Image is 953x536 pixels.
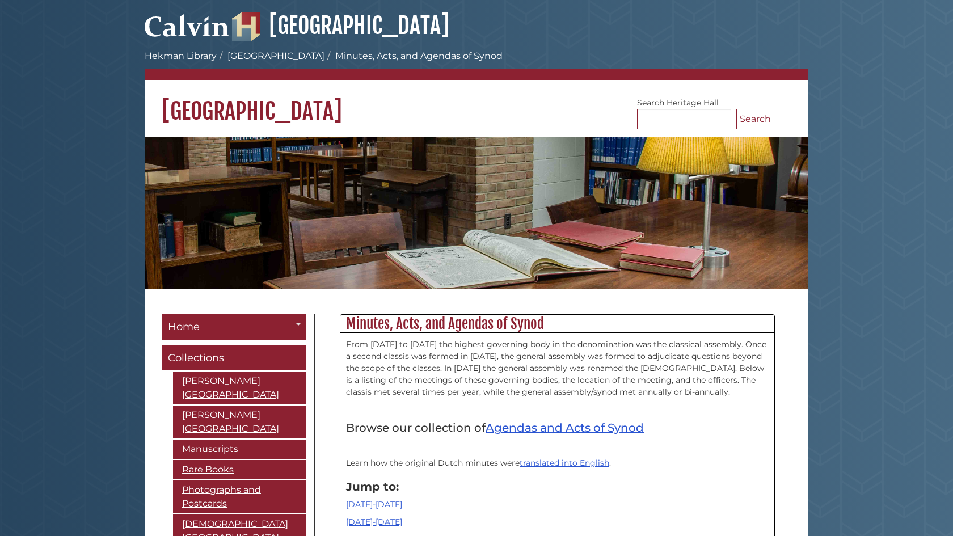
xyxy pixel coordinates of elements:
[145,50,217,61] a: Hekman Library
[346,339,769,398] p: From [DATE] to [DATE] the highest governing body in the denomination was the classical assembly. ...
[145,80,808,125] h1: [GEOGRAPHIC_DATA]
[162,345,306,371] a: Collections
[173,460,306,479] a: Rare Books
[145,9,230,41] img: Calvin
[168,352,224,364] span: Collections
[340,315,774,333] h2: Minutes, Acts, and Agendas of Synod
[346,457,769,469] p: Learn how the original Dutch minutes were .
[162,314,306,340] a: Home
[168,320,200,333] span: Home
[145,49,808,80] nav: breadcrumb
[145,26,230,36] a: Calvin University
[346,421,769,434] h4: Browse our collection of
[736,109,774,129] button: Search
[520,458,609,468] a: translated into English
[173,372,306,404] a: [PERSON_NAME][GEOGRAPHIC_DATA]
[346,499,402,509] a: [DATE]-[DATE]
[324,49,503,63] li: Minutes, Acts, and Agendas of Synod
[346,480,399,493] strong: Jump to:
[232,12,260,41] img: Hekman Library Logo
[227,50,324,61] a: [GEOGRAPHIC_DATA]
[232,11,449,40] a: [GEOGRAPHIC_DATA]
[173,440,306,459] a: Manuscripts
[346,517,402,527] a: [DATE]-[DATE]
[486,421,644,434] a: Agendas and Acts of Synod
[173,406,306,438] a: [PERSON_NAME][GEOGRAPHIC_DATA]
[173,480,306,513] a: Photographs and Postcards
